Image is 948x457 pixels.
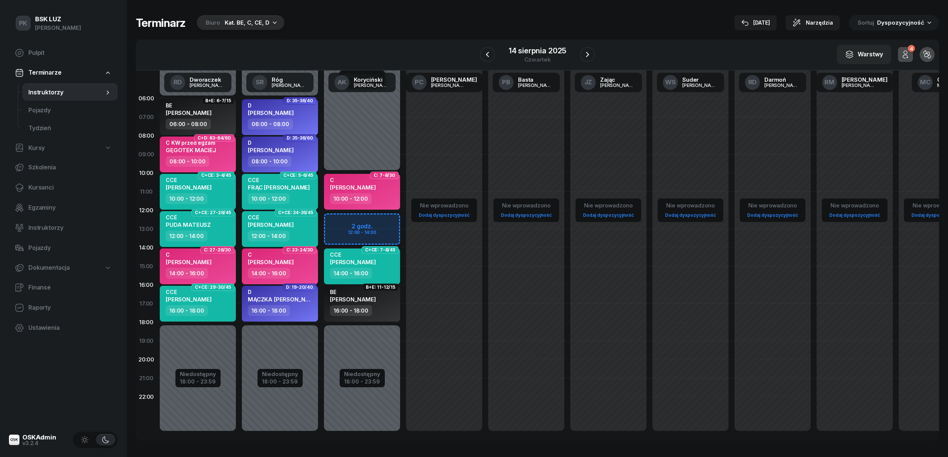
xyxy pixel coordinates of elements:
button: BiuroKat. BE, C, CE, D [194,15,284,30]
div: 20:00 [136,350,157,369]
a: SRRóg[PERSON_NAME] [246,73,314,92]
div: D [248,102,294,109]
div: [PERSON_NAME] [272,83,308,88]
span: PUDA MATEUSZ [166,221,211,228]
span: Instruktorzy [28,88,104,97]
span: Pojazdy [28,106,112,115]
div: Nie wprowadzono [744,201,801,210]
div: 07:00 [136,108,157,126]
button: Nie wprowadzonoDodaj dyspozycyjność [744,199,801,221]
span: [PERSON_NAME] [248,259,294,266]
span: PC [415,79,424,85]
span: C+CE: 34-35/45 [278,212,313,213]
div: 17:00 [136,294,157,313]
a: Pulpit [9,44,118,62]
div: C [166,251,212,258]
div: Basta [518,77,554,82]
span: [PERSON_NAME] [166,296,212,303]
a: PBBasta[PERSON_NAME] [493,73,560,92]
span: [PERSON_NAME] [248,221,294,228]
div: 06:00 [136,89,157,108]
button: Warstwy [837,45,891,64]
a: RDDworaczek[PERSON_NAME] [164,73,231,92]
span: Kursanci [28,183,112,192]
div: CCE [330,251,376,258]
span: C: 23-24/30 [286,249,313,251]
a: Pojazdy [9,239,118,257]
div: C KW przed egzam [166,140,216,146]
div: 14:00 [136,238,157,257]
button: Sortuj Dyspozycyjność [849,15,939,31]
div: 21:00 [136,369,157,388]
span: B+E: 11-12/15 [366,287,395,288]
button: Narzędzia [786,15,840,30]
div: Kat. BE, C, CE, D [225,18,269,27]
div: Nie wprowadzono [498,201,555,210]
div: Suder [682,77,718,82]
a: Finanse [9,279,118,297]
span: C+CE: 3-4/45 [201,175,231,176]
div: [PERSON_NAME] [682,83,718,88]
button: Nie wprowadzonoDodaj dyspozycyjność [826,199,883,221]
div: [PERSON_NAME] [600,83,636,88]
span: [PERSON_NAME] [330,259,376,266]
span: [PERSON_NAME] [330,184,376,191]
div: CCE [166,214,211,220]
a: AKKoryciński[PERSON_NAME] [328,73,396,92]
span: RD [174,79,182,85]
div: Warstwy [845,50,883,59]
div: 10:00 - 12:00 [330,193,372,204]
div: 10:00 - 12:00 [248,193,290,204]
div: 08:00 [136,126,157,145]
span: MC [920,79,931,85]
div: CCE [248,214,294,220]
a: RM[PERSON_NAME][PERSON_NAME] [816,73,894,92]
div: Zając [600,77,636,82]
div: Koryciński [354,77,390,82]
span: JZ [584,79,592,85]
button: Nie wprowadzonoDodaj dyspozycyjność [580,199,637,221]
button: Niedostępny18:00 - 23:59 [262,370,298,386]
div: 09:00 [136,145,157,164]
div: CCE [248,177,310,183]
div: Nie wprowadzono [826,201,883,210]
span: Raporty [28,303,112,313]
span: Szkolenia [28,163,112,172]
div: 10:00 - 12:00 [166,193,208,204]
div: v3.2.4 [22,441,56,446]
span: Kursy [28,143,45,153]
a: PC[PERSON_NAME][PERSON_NAME] [406,73,483,92]
button: Nie wprowadzonoDodaj dyspozycyjność [662,199,719,221]
div: 12:00 - 14:00 [166,231,208,241]
div: 16:00 - 18:00 [330,305,372,316]
div: 12:00 - 14:00 [248,231,290,241]
span: D: 35-36/40 [287,100,313,101]
div: CCE [166,177,212,183]
div: [PERSON_NAME] [431,83,467,88]
button: Nie wprowadzonoDodaj dyspozycyjność [416,199,473,221]
a: Instruktorzy [9,219,118,237]
div: 06:00 - 08:00 [166,119,211,129]
a: Ustawienia [9,319,118,337]
button: 4 [898,47,913,62]
a: Dodaj dyspozycyjność [416,211,473,219]
button: Niedostępny18:00 - 23:59 [180,370,216,386]
div: C [248,251,294,258]
div: 12:00 [136,201,157,220]
span: Terminarze [28,68,61,78]
span: Ustawienia [28,323,112,333]
div: [PERSON_NAME] [35,23,81,33]
div: Niedostępny [262,371,298,377]
a: Kursanci [9,179,118,197]
div: 14 sierpnia 2025 [509,47,566,54]
span: [PERSON_NAME] [166,259,212,266]
div: [PERSON_NAME] [354,83,390,88]
div: Nie wprowadzono [580,201,637,210]
a: RDDarmoń[PERSON_NAME] [739,73,806,92]
a: Dodaj dyspozycyjność [498,211,555,219]
span: C+CE: 5-6/45 [283,175,313,176]
div: Nie wprowadzono [416,201,473,210]
a: Dodaj dyspozycyjność [744,211,801,219]
span: C+CE: 7-8/45 [365,249,395,251]
span: Egzaminy [28,203,112,213]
